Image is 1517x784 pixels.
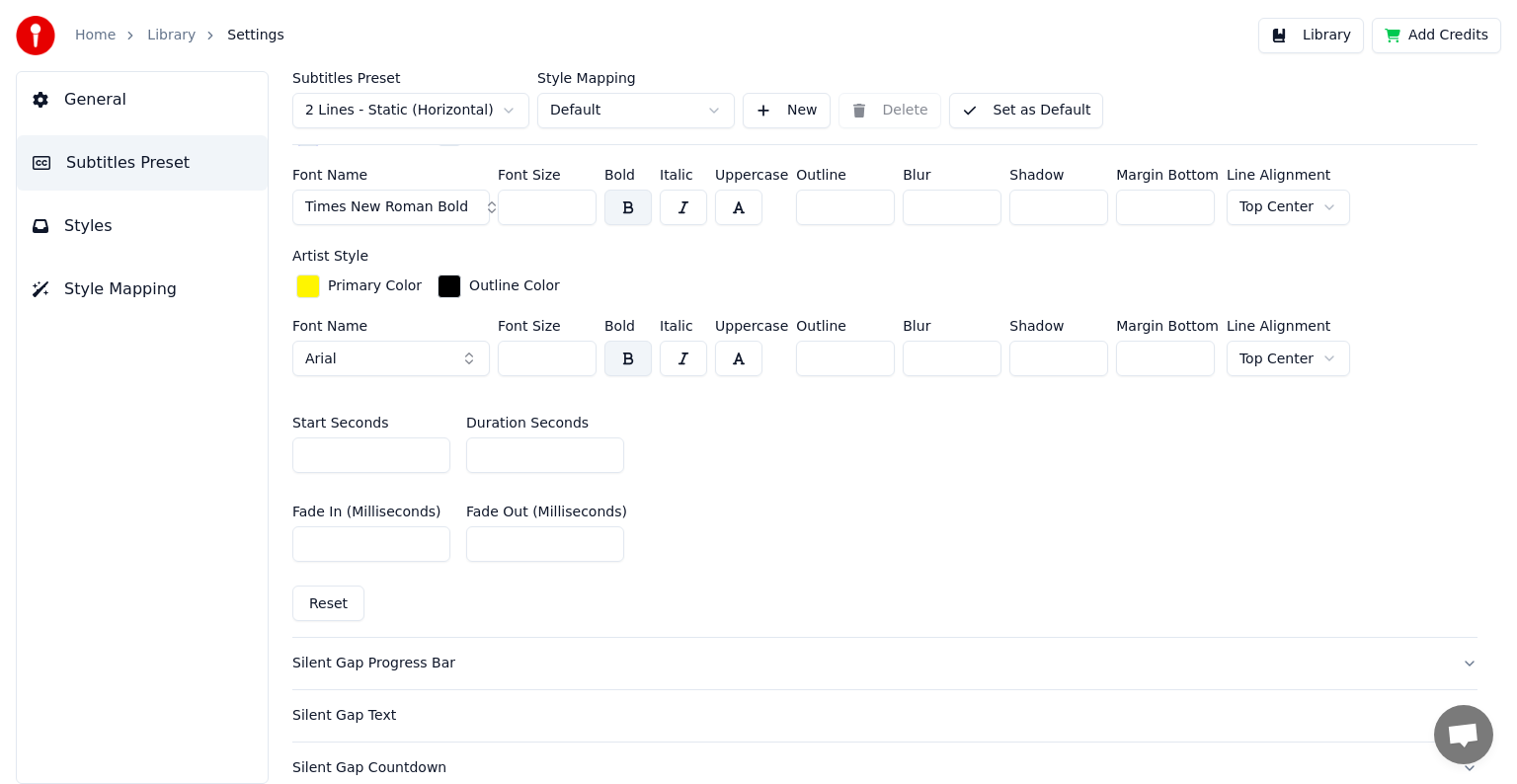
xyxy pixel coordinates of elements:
[743,93,831,128] button: New
[537,71,735,85] label: Style Mapping
[292,638,1477,689] button: Silent Gap Progress Bar
[17,135,268,191] button: Subtitles Preset
[292,319,490,333] label: Font Name
[1434,705,1493,764] div: Open chat
[660,319,707,333] label: Italic
[64,277,177,301] span: Style Mapping
[16,16,55,55] img: youka
[66,151,190,175] span: Subtitles Preset
[1372,18,1501,53] button: Add Credits
[64,88,126,112] span: General
[796,319,895,333] label: Outline
[17,262,268,317] button: Style Mapping
[1227,168,1350,182] label: Line Alignment
[1009,168,1108,182] label: Shadow
[949,93,1104,128] button: Set as Default
[796,168,895,182] label: Outline
[64,214,113,238] span: Styles
[147,26,196,45] a: Library
[903,319,1001,333] label: Blur
[75,26,116,45] a: Home
[292,249,368,263] label: Artist Style
[466,416,589,430] label: Duration Seconds
[1258,18,1364,53] button: Library
[1116,168,1219,182] label: Margin Bottom
[715,319,788,333] label: Uppercase
[498,319,597,333] label: Font Size
[328,276,422,296] div: Primary Color
[903,168,1001,182] label: Blur
[292,654,1446,673] div: Silent Gap Progress Bar
[1116,319,1219,333] label: Margin Bottom
[604,168,652,182] label: Bold
[292,505,441,518] label: Fade In (Milliseconds)
[292,690,1477,742] button: Silent Gap Text
[292,758,1446,778] div: Silent Gap Countdown
[305,350,337,369] span: Arial
[660,168,707,182] label: Italic
[292,586,364,621] button: Reset
[292,416,388,430] label: Start Seconds
[292,706,1446,726] div: Silent Gap Text
[292,271,426,302] button: Primary Color
[498,168,597,182] label: Font Size
[434,271,564,302] button: Outline Color
[75,26,284,45] nav: breadcrumb
[17,72,268,127] button: General
[469,276,560,296] div: Outline Color
[17,198,268,254] button: Styles
[227,26,283,45] span: Settings
[305,197,468,217] span: Times New Roman Bold
[604,319,652,333] label: Bold
[292,71,529,85] label: Subtitles Preset
[1009,319,1108,333] label: Shadow
[466,505,627,518] label: Fade Out (Milliseconds)
[1227,319,1350,333] label: Line Alignment
[292,168,490,182] label: Font Name
[715,168,788,182] label: Uppercase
